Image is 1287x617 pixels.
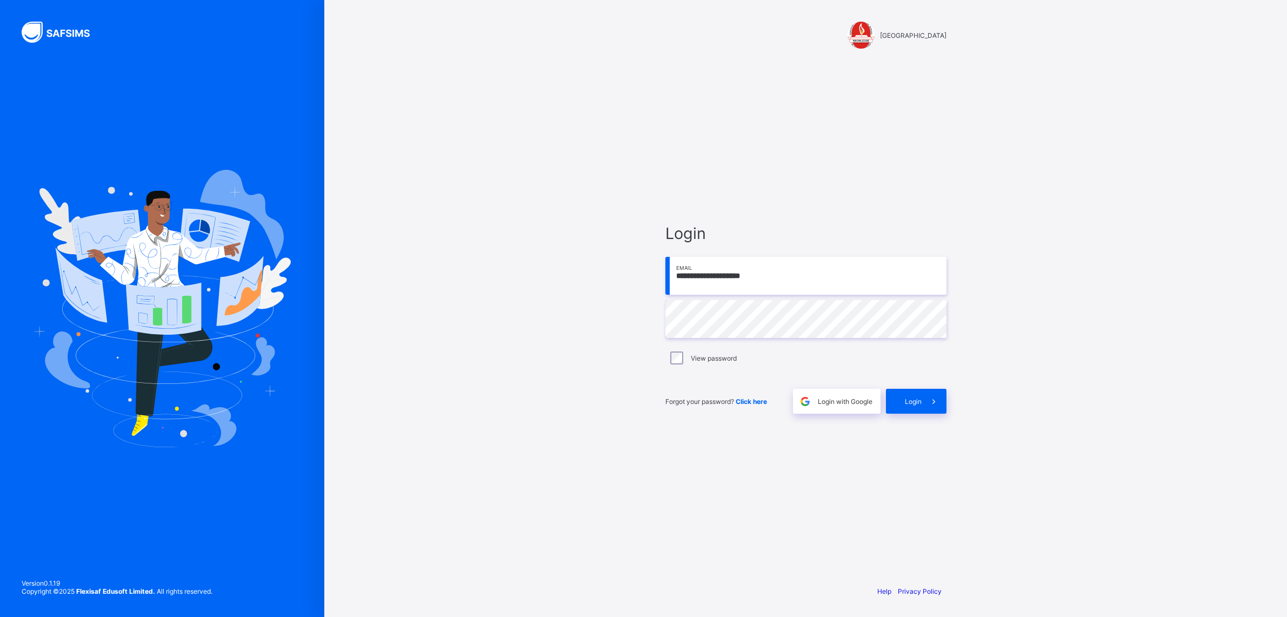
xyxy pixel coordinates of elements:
a: Help [877,587,891,595]
span: Version 0.1.19 [22,579,212,587]
img: Hero Image [34,170,291,447]
span: [GEOGRAPHIC_DATA] [880,31,946,39]
span: Login [665,224,946,243]
img: google.396cfc9801f0270233282035f929180a.svg [799,395,811,408]
strong: Flexisaf Edusoft Limited. [76,587,155,595]
a: Privacy Policy [898,587,942,595]
span: Copyright © 2025 All rights reserved. [22,587,212,595]
img: SAFSIMS Logo [22,22,103,43]
span: Login with Google [818,397,872,406]
span: Login [905,397,922,406]
span: Forgot your password? [665,397,767,406]
a: Click here [736,397,767,406]
label: View password [691,354,737,362]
